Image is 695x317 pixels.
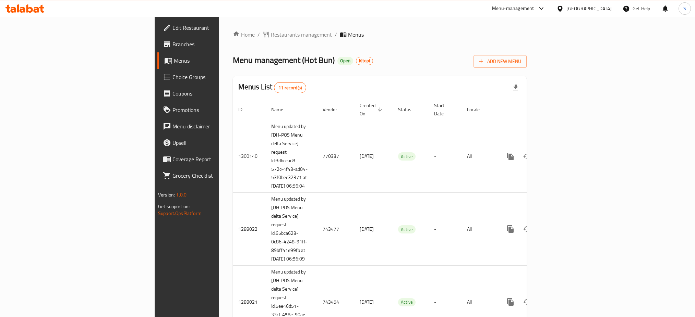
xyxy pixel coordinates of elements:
td: Menu updated by [DH-POS Menu delta Service] request Id:65bca623-0c86-4248-91ff-89bff41e99fb at [D... [266,193,317,266]
div: Export file [507,79,524,96]
button: more [502,148,519,165]
span: Coverage Report [172,155,265,163]
button: Change Status [519,294,535,310]
span: Vendor [323,105,346,114]
span: Menus [348,30,364,39]
span: [DATE] [360,297,374,306]
span: Active [398,153,416,161]
a: Support.OpsPlatform [158,209,202,218]
button: more [502,221,519,237]
span: Add New Menu [479,57,521,66]
span: S [683,5,686,12]
span: Coupons [172,89,265,98]
div: Open [337,57,353,65]
a: Choice Groups [157,69,271,85]
span: Edit Restaurant [172,24,265,32]
td: 743477 [317,193,354,266]
button: Change Status [519,221,535,237]
span: Grocery Checklist [172,172,265,180]
div: [GEOGRAPHIC_DATA] [566,5,612,12]
a: Menu disclaimer [157,118,271,135]
button: Change Status [519,148,535,165]
span: Name [271,105,292,114]
span: Get support on: [158,202,190,211]
span: Kitopi [356,58,373,64]
span: Locale [467,105,489,114]
a: Restaurants management [263,30,332,39]
a: Coverage Report [157,151,271,167]
span: 1.0.0 [176,190,187,199]
span: Status [398,105,420,114]
td: All [462,193,497,266]
td: Menu updated by [DH-POS Menu delta Service] request Id:3dbcead8-572c-4f43-ad04-53f0bec32371 at [D... [266,120,317,193]
a: Coupons [157,85,271,102]
h2: Menus List [238,82,306,93]
a: Upsell [157,135,271,151]
td: - [429,193,462,266]
span: Upsell [172,139,265,147]
span: Active [398,298,416,306]
span: Start Date [434,101,453,118]
nav: breadcrumb [233,30,527,39]
a: Menus [157,52,271,69]
th: Actions [497,99,574,120]
button: more [502,294,519,310]
a: Edit Restaurant [157,20,271,36]
span: 11 record(s) [274,85,306,91]
a: Branches [157,36,271,52]
button: Add New Menu [474,55,527,68]
span: Open [337,58,353,64]
span: [DATE] [360,225,374,233]
span: Menu management ( Hot Bun ) [233,52,335,68]
div: Menu-management [492,4,534,13]
span: ID [238,105,251,114]
span: Branches [172,40,265,48]
a: Grocery Checklist [157,167,271,184]
div: Total records count [274,82,306,93]
span: Menu disclaimer [172,122,265,130]
td: 770337 [317,120,354,193]
span: [DATE] [360,152,374,161]
td: - [429,120,462,193]
span: Active [398,226,416,233]
span: Created On [360,101,384,118]
div: Active [398,298,416,306]
td: All [462,120,497,193]
span: Choice Groups [172,73,265,81]
span: Restaurants management [271,30,332,39]
span: Version: [158,190,175,199]
a: Promotions [157,102,271,118]
span: Menus [174,56,265,65]
li: / [335,30,337,39]
span: Promotions [172,106,265,114]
